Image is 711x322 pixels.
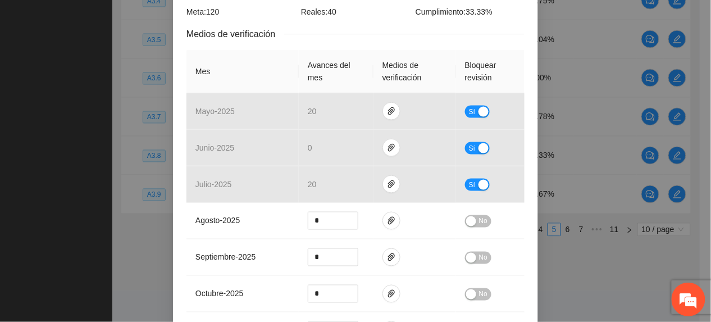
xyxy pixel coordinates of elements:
[195,253,256,262] span: septiembre - 2025
[479,288,487,301] span: No
[382,139,400,157] button: paper-clip
[382,102,400,120] button: paper-clip
[58,57,189,72] div: Chatee con nosotros ahora
[382,285,400,303] button: paper-clip
[301,7,336,16] span: Reales: 40
[456,50,525,93] th: Bloquear revisión
[479,252,487,264] span: No
[308,143,312,152] span: 0
[6,208,214,247] textarea: Escriba su mensaje y pulse “Intro”
[413,6,527,18] div: Cumplimiento: 33.33 %
[382,175,400,193] button: paper-clip
[308,180,317,189] span: 20
[469,106,476,118] span: Sí
[186,27,284,41] span: Medios de verificación
[65,101,155,214] span: Estamos en línea.
[383,143,400,152] span: paper-clip
[469,179,476,191] span: Sí
[382,212,400,230] button: paper-clip
[195,180,232,189] span: julio - 2025
[195,289,244,298] span: octubre - 2025
[383,216,400,225] span: paper-clip
[383,253,400,262] span: paper-clip
[469,142,476,155] span: Sí
[373,50,456,93] th: Medios de verificación
[308,107,317,116] span: 20
[479,215,487,228] span: No
[383,107,400,116] span: paper-clip
[383,289,400,298] span: paper-clip
[299,50,373,93] th: Avances del mes
[184,6,298,18] div: Meta: 120
[195,143,234,152] span: junio - 2025
[382,248,400,266] button: paper-clip
[195,216,240,225] span: agosto - 2025
[195,107,235,116] span: mayo - 2025
[186,50,299,93] th: Mes
[383,180,400,189] span: paper-clip
[184,6,211,33] div: Minimizar ventana de chat en vivo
